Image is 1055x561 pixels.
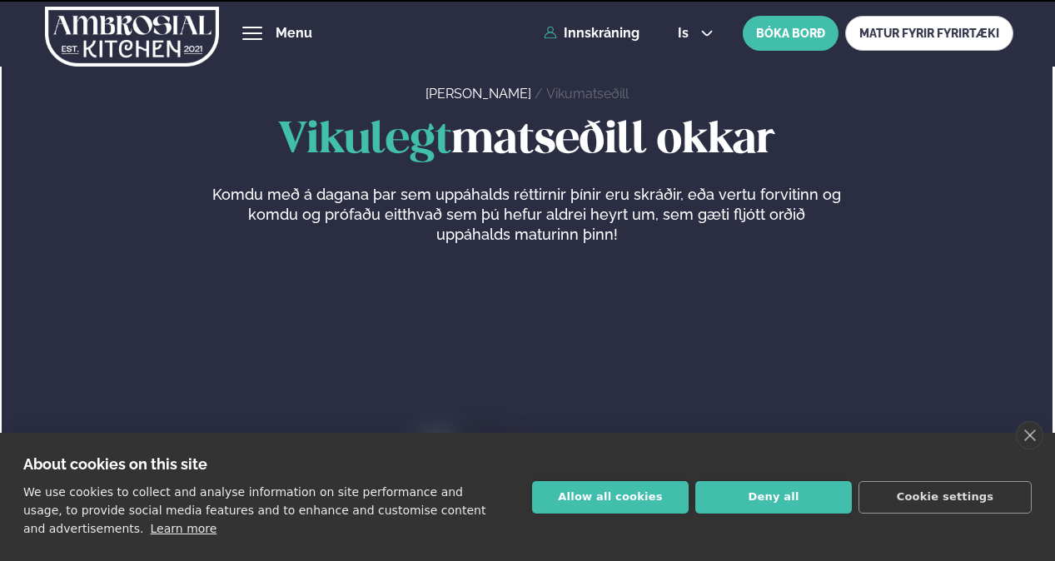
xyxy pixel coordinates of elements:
[278,120,451,161] span: Vikulegt
[45,2,219,71] img: logo
[532,481,689,514] button: Allow all cookies
[212,185,842,245] p: Komdu með á dagana þar sem uppáhalds réttirnir þínir eru skráðir, eða vertu forvitinn og komdu og...
[535,86,546,102] span: /
[858,481,1032,514] button: Cookie settings
[695,481,852,514] button: Deny all
[544,26,639,41] a: Innskráning
[425,86,531,102] a: [PERSON_NAME]
[845,16,1013,51] a: MATUR FYRIR FYRIRTÆKI
[664,27,727,40] button: is
[1016,421,1043,449] a: close
[546,86,629,102] a: Vikumatseðill
[23,485,485,535] p: We use cookies to collect and analyse information on site performance and usage, to provide socia...
[43,117,1012,165] h1: matseðill okkar
[242,23,262,43] button: hamburger
[678,27,694,40] span: is
[743,16,839,51] button: BÓKA BORÐ
[151,522,217,535] a: Learn more
[23,455,207,473] strong: About cookies on this site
